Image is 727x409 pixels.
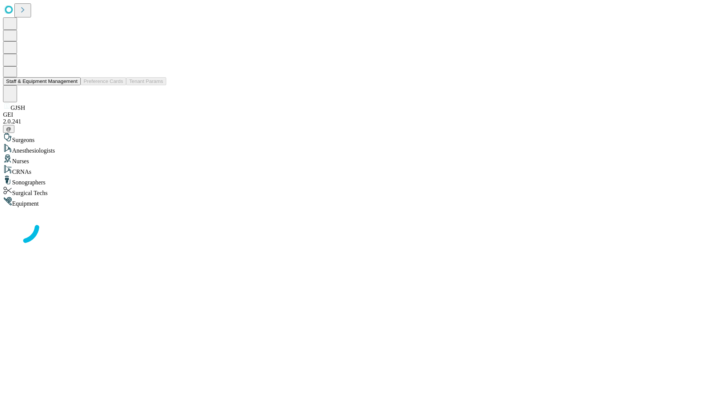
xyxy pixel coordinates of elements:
[3,77,81,85] button: Staff & Equipment Management
[3,165,724,175] div: CRNAs
[81,77,126,85] button: Preference Cards
[3,118,724,125] div: 2.0.241
[126,77,166,85] button: Tenant Params
[3,197,724,207] div: Equipment
[6,126,11,132] span: @
[3,175,724,186] div: Sonographers
[3,133,724,144] div: Surgeons
[3,125,14,133] button: @
[3,186,724,197] div: Surgical Techs
[3,154,724,165] div: Nurses
[3,111,724,118] div: GEI
[3,144,724,154] div: Anesthesiologists
[11,105,25,111] span: GJSH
